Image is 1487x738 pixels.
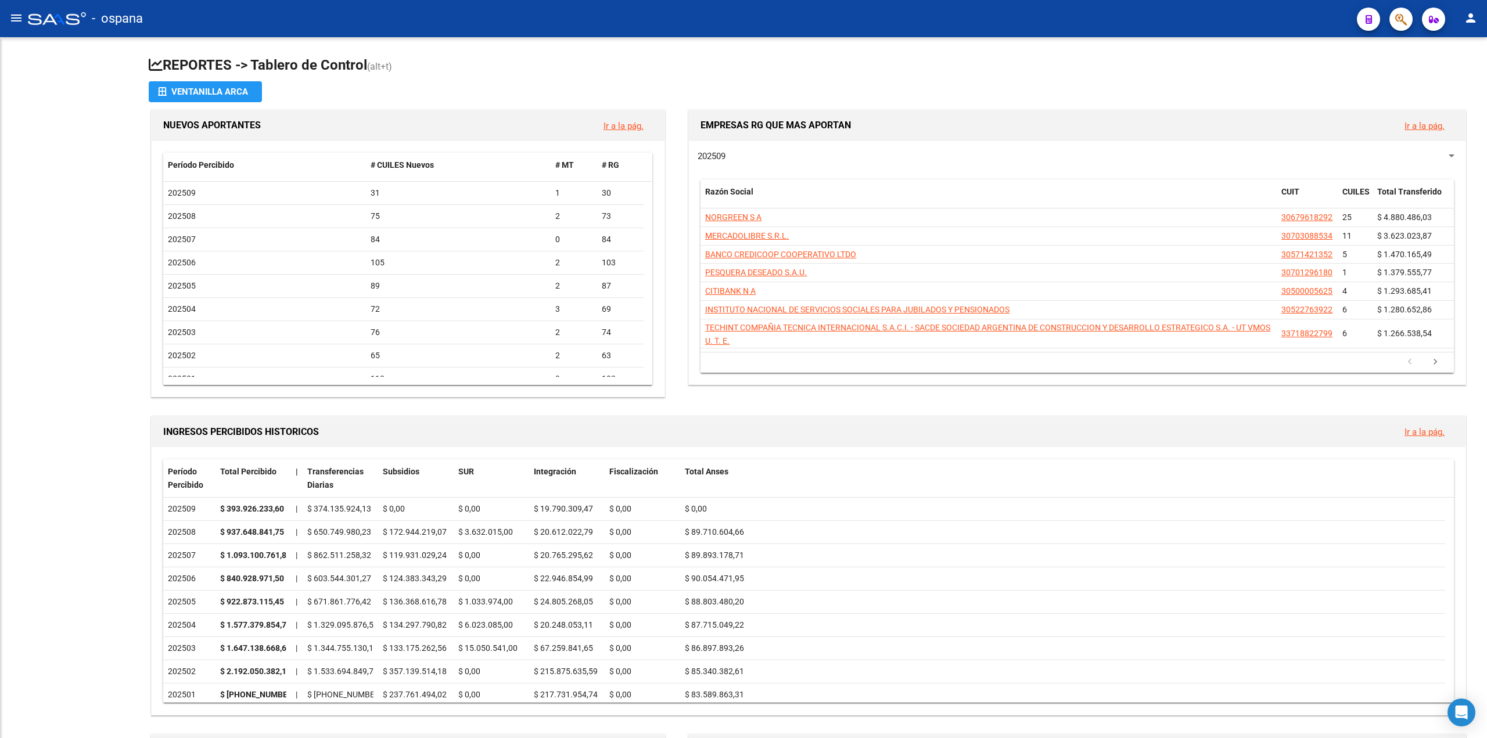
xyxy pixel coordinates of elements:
span: $ 217.731.954,74 [534,690,598,699]
span: $ 20.612.022,79 [534,527,593,537]
a: Ir a la pág. [1405,427,1445,437]
span: 1 [1342,268,1347,277]
span: 30679618292 [1281,213,1332,222]
h1: REPORTES -> Tablero de Control [149,56,1468,76]
div: 2 [555,349,592,362]
span: $ 3.632.015,00 [458,527,513,537]
datatable-header-cell: # MT [551,153,597,178]
span: $ 0,00 [383,504,405,513]
span: # RG [602,160,619,170]
span: $ 89.710.604,66 [685,527,744,537]
strong: $ 840.928.971,50 [220,574,284,583]
datatable-header-cell: Subsidios [378,459,454,498]
strong: $ [PHONE_NUMBER],44 [220,690,306,699]
span: $ 19.790.309,47 [534,504,593,513]
span: $ 1.470.165,49 [1377,250,1432,259]
span: $ 603.544.301,27 [307,574,371,583]
strong: $ 1.647.138.668,62 [220,643,291,653]
span: 202508 [168,211,196,221]
div: 75 [371,210,547,223]
span: 30522763922 [1281,305,1332,314]
span: $ 172.944.219,07 [383,527,447,537]
span: $ 0,00 [609,620,631,629]
span: $ 4.880.486,03 [1377,213,1432,222]
span: $ 1.266.538,54 [1377,329,1432,338]
span: $ 215.875.635,59 [534,667,598,676]
span: $ 1.533.694.849,78 [307,667,378,676]
div: 202501 [168,688,211,701]
datatable-header-cell: Total Percibido [215,459,291,498]
span: $ 22.946.854,99 [534,574,593,583]
span: $ 0,00 [609,527,631,537]
div: 31 [371,186,547,200]
a: Ir a la pág. [604,121,644,131]
span: $ 0,00 [458,504,480,513]
div: 30 [602,186,639,200]
span: $ 0,00 [458,690,480,699]
span: TECHINT COMPAÑIA TECNICA INTERNACIONAL S.A.C.I. - SACDE SOCIEDAD ARGENTINA DE CONSTRUCCION Y DESA... [705,323,1270,345]
div: 202503 [168,642,211,655]
span: Subsidios [383,467,419,476]
span: $ 85.340.382,61 [685,667,744,676]
span: 5 [1342,250,1347,259]
datatable-header-cell: CUIT [1277,179,1338,218]
span: NUEVOS APORTANTES [163,120,261,131]
span: 202504 [168,304,196,314]
a: go to previous page [1399,356,1421,369]
button: Ir a la pág. [1395,115,1454,136]
span: 30701296180 [1281,268,1332,277]
span: $ 1.379.555,77 [1377,268,1432,277]
span: CUILES [1342,187,1370,196]
span: $ 133.175.262,56 [383,643,447,653]
span: | [296,620,297,629]
span: BANCO CREDICOOP COOPERATIVO LTDO [705,250,856,259]
div: 105 [371,256,547,269]
span: $ 0,00 [685,504,707,513]
span: $ 6.023.085,00 [458,620,513,629]
span: 4 [1342,286,1347,296]
span: $ 0,00 [458,574,480,583]
div: 103 [602,256,639,269]
span: Integración [534,467,576,476]
span: 11 [1342,231,1352,240]
div: 202504 [168,618,211,632]
div: 65 [371,349,547,362]
strong: $ 937.648.841,75 [220,527,284,537]
div: 87 [602,279,639,293]
span: $ 20.765.295,62 [534,550,593,560]
button: Ir a la pág. [1395,421,1454,442]
div: 1 [555,186,592,200]
strong: $ 393.926.233,60 [220,504,284,513]
span: $ 24.805.268,05 [534,597,593,606]
span: 202502 [168,351,196,360]
span: PESQUERA DESEADO S.A.U. [705,268,807,277]
span: Fiscalización [609,467,658,476]
datatable-header-cell: # RG [597,153,644,178]
span: CITIBANK N A [705,286,756,296]
div: 2 [555,256,592,269]
span: $ 0,00 [609,574,631,583]
span: | [296,467,298,476]
span: $ 374.135.924,13 [307,504,371,513]
span: CUIT [1281,187,1299,196]
datatable-header-cell: CUILES [1338,179,1373,218]
datatable-header-cell: Fiscalización [605,459,680,498]
span: $ 1.329.095.876,57 [307,620,378,629]
div: 112 [371,372,547,386]
span: 202501 [168,374,196,383]
a: Ir a la pág. [1405,121,1445,131]
span: 30703088534 [1281,231,1332,240]
span: Total Percibido [220,467,276,476]
span: $ 237.761.494,02 [383,690,447,699]
span: $ 357.139.514,18 [383,667,447,676]
datatable-header-cell: Razón Social [701,179,1277,218]
div: 69 [602,303,639,316]
div: 84 [371,233,547,246]
span: 30571421352 [1281,250,1332,259]
span: $ 0,00 [609,504,631,513]
strong: $ 1.093.100.761,89 [220,550,291,560]
strong: $ 2.192.050.382,16 [220,667,291,676]
strong: $ 1.577.379.854,72 [220,620,291,629]
span: $ 87.715.049,22 [685,620,744,629]
span: $ 88.803.480,20 [685,597,744,606]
